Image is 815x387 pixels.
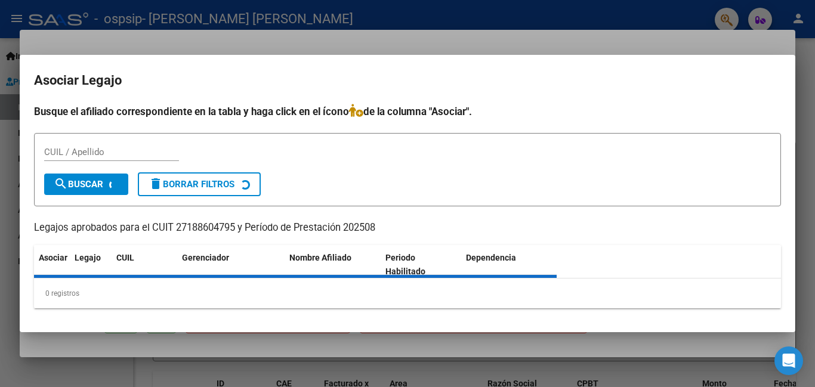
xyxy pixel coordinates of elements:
div: Open Intercom Messenger [774,346,803,375]
datatable-header-cell: Legajo [70,245,112,284]
h2: Asociar Legajo [34,69,781,92]
span: Dependencia [466,253,516,262]
mat-icon: search [54,177,68,191]
span: Buscar [54,179,103,190]
span: Asociar [39,253,67,262]
span: Gerenciador [182,253,229,262]
datatable-header-cell: CUIL [112,245,177,284]
datatable-header-cell: Nombre Afiliado [285,245,381,284]
datatable-header-cell: Gerenciador [177,245,285,284]
p: Legajos aprobados para el CUIT 27188604795 y Período de Prestación 202508 [34,221,781,236]
span: Legajo [75,253,101,262]
datatable-header-cell: Dependencia [461,245,557,284]
div: 0 registros [34,278,781,308]
span: CUIL [116,253,134,262]
span: Borrar Filtros [149,179,234,190]
button: Buscar [44,174,128,195]
h4: Busque el afiliado correspondiente en la tabla y haga click en el ícono de la columna "Asociar". [34,104,781,119]
span: Nombre Afiliado [289,253,351,262]
datatable-header-cell: Asociar [34,245,70,284]
mat-icon: delete [149,177,163,191]
span: Periodo Habilitado [385,253,425,276]
button: Borrar Filtros [138,172,261,196]
datatable-header-cell: Periodo Habilitado [381,245,461,284]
